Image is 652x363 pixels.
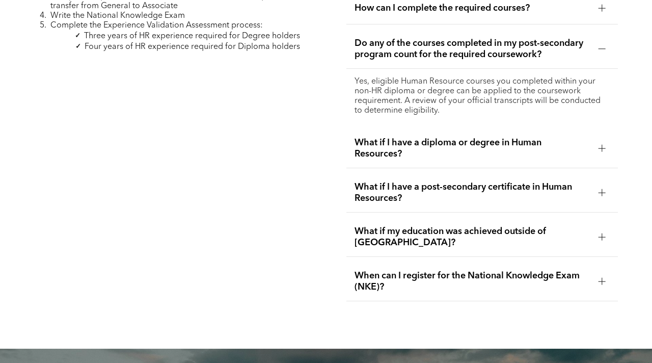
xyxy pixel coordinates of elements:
span: What if I have a post-secondary certificate in Human Resources? [355,181,590,204]
span: How can I complete the required courses? [355,3,590,14]
span: Three years of HR experience required for Degree holders [84,32,300,40]
span: Four years of HR experience required for Diploma holders [85,43,300,51]
span: What if I have a diploma or degree in Human Resources? [355,137,590,160]
span: When can I register for the National Knowledge Exam (NKE)? [355,270,590,293]
span: Do any of the courses completed in my post-secondary program count for the required coursework? [355,38,590,60]
p: Yes, eligible Human Resource courses you completed within your non-HR diploma or degree can be ap... [355,77,610,116]
span: Write the National Knowledge Exam [50,12,185,20]
span: What if my education was achieved outside of [GEOGRAPHIC_DATA]? [355,226,590,248]
span: Complete the Experience Validation Assessment process: [50,21,263,30]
